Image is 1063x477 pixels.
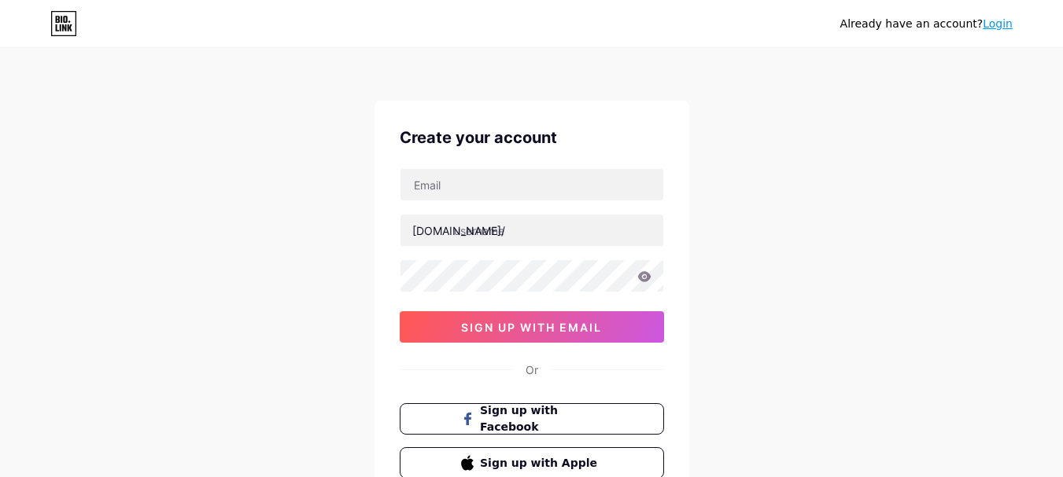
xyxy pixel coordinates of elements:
[480,455,602,471] span: Sign up with Apple
[400,403,664,435] button: Sign up with Facebook
[480,402,602,435] span: Sign up with Facebook
[400,169,663,200] input: Email
[400,311,664,343] button: sign up with email
[400,126,664,149] div: Create your account
[840,16,1013,32] div: Already have an account?
[412,222,505,239] div: [DOMAIN_NAME]/
[400,215,663,246] input: username
[461,321,602,334] span: sign up with email
[983,17,1013,30] a: Login
[526,361,538,378] div: Or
